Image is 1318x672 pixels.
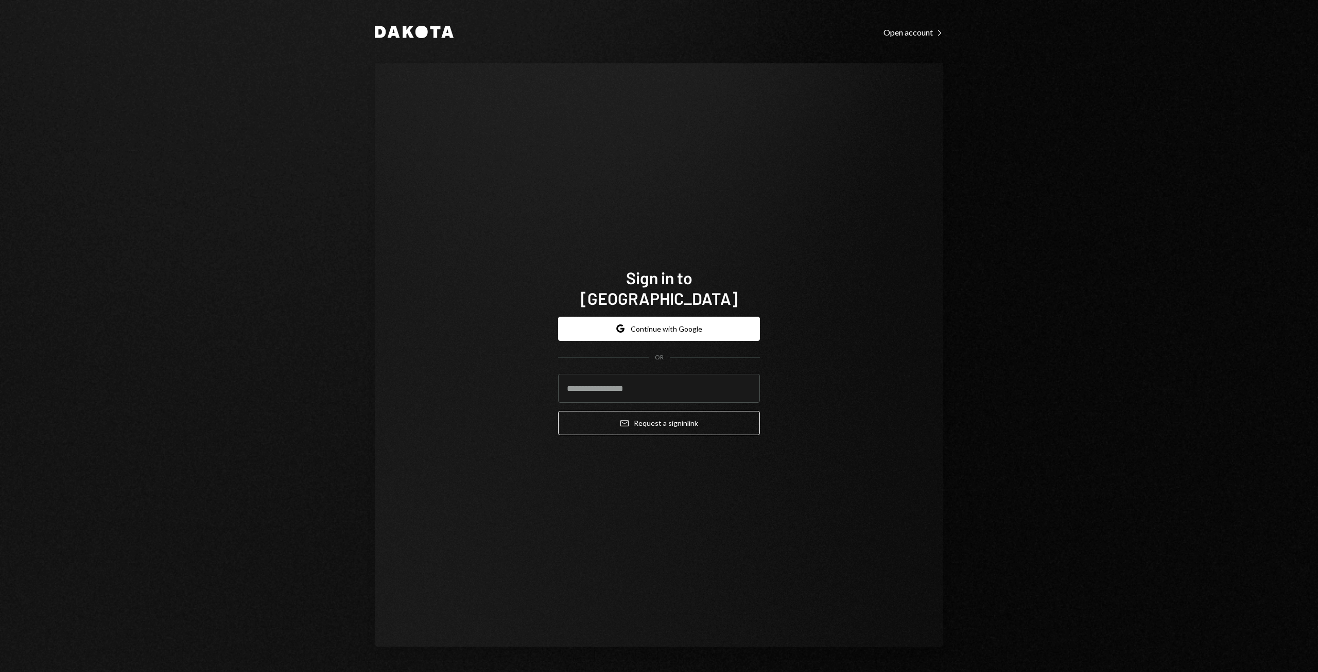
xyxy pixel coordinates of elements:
[883,27,943,38] div: Open account
[558,267,760,308] h1: Sign in to [GEOGRAPHIC_DATA]
[558,317,760,341] button: Continue with Google
[655,353,664,362] div: OR
[558,411,760,435] button: Request a signinlink
[883,26,943,38] a: Open account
